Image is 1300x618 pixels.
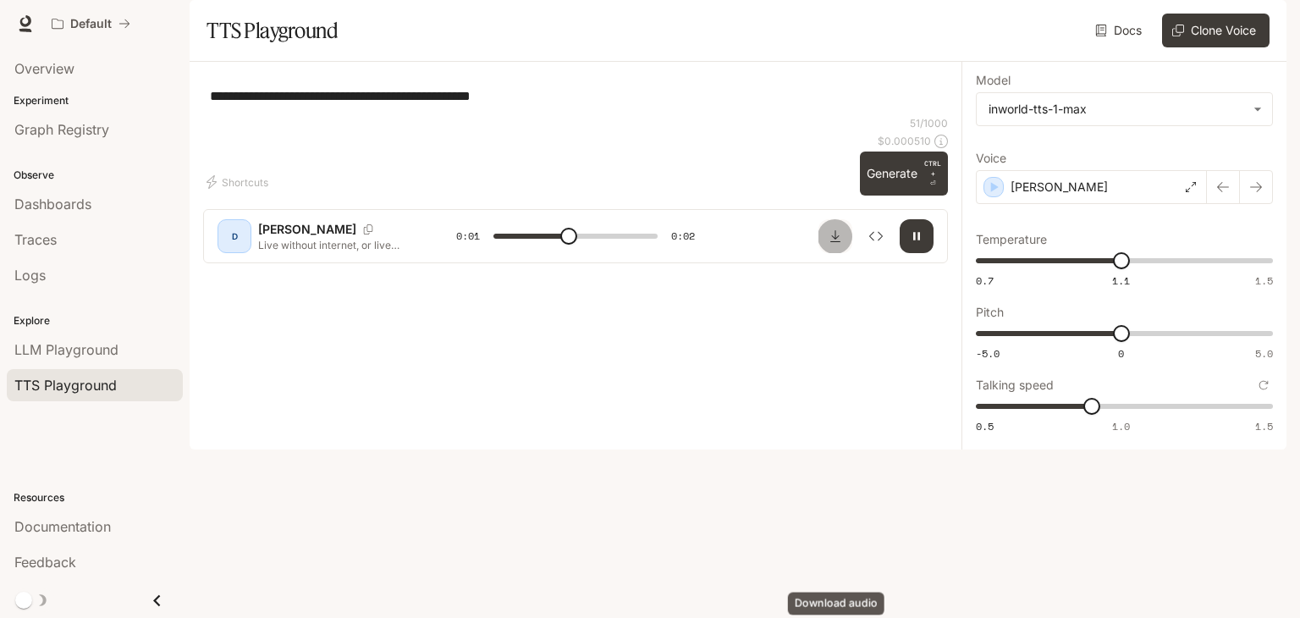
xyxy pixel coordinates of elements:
span: 0 [1118,346,1124,361]
span: 1.1 [1112,273,1130,288]
p: Live without internet, or live without phone calls? [258,238,416,252]
button: All workspaces [44,7,138,41]
h1: TTS Playground [207,14,338,47]
p: $ 0.000510 [878,134,931,148]
p: [PERSON_NAME] [258,221,356,238]
p: Default [70,17,112,31]
span: 5.0 [1255,346,1273,361]
span: 0:01 [456,228,480,245]
p: CTRL + [924,158,941,179]
a: Docs [1092,14,1149,47]
button: Download audio [818,219,852,253]
span: 0.7 [976,273,994,288]
div: inworld-tts-1-max [989,101,1245,118]
p: ⏎ [924,158,941,189]
p: Voice [976,152,1006,164]
span: 1.5 [1255,419,1273,433]
span: -5.0 [976,346,1000,361]
span: 0:02 [671,228,695,245]
p: 51 / 1000 [910,116,948,130]
span: 1.5 [1255,273,1273,288]
p: Model [976,74,1011,86]
button: Copy Voice ID [356,224,380,235]
button: Inspect [859,219,893,253]
span: 0.5 [976,419,994,433]
button: Shortcuts [203,168,275,196]
button: Clone Voice [1162,14,1270,47]
div: D [221,223,248,250]
p: Pitch [976,306,1004,318]
p: Temperature [976,234,1047,246]
p: Talking speed [976,379,1054,391]
div: Download audio [788,593,884,615]
div: inworld-tts-1-max [977,93,1272,125]
p: [PERSON_NAME] [1011,179,1108,196]
span: 1.0 [1112,419,1130,433]
button: Reset to default [1254,376,1273,395]
button: GenerateCTRL +⏎ [860,152,948,196]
